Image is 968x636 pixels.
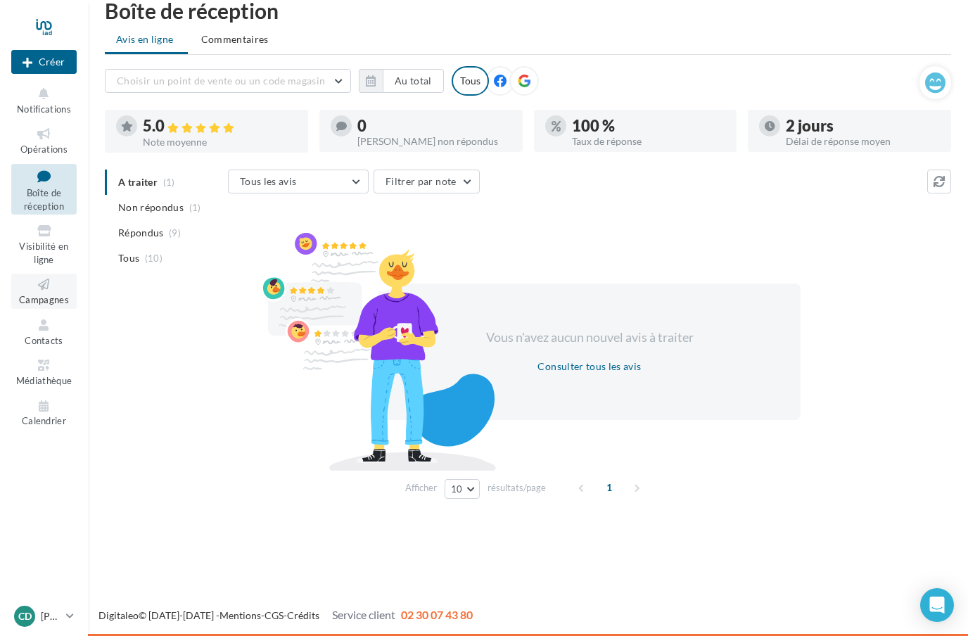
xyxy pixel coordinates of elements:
span: Non répondus [118,201,184,215]
a: Médiathèque [11,355,77,389]
a: CGS [265,609,284,621]
span: (1) [189,202,201,213]
div: Note moyenne [143,137,297,147]
a: Boîte de réception [11,164,77,215]
span: Contacts [25,335,63,346]
div: [PERSON_NAME] non répondus [357,136,511,146]
button: Filtrer par note [374,170,480,193]
span: (9) [169,227,181,238]
button: Au total [359,69,444,93]
span: Visibilité en ligne [19,241,68,265]
div: Délai de réponse moyen [786,136,940,146]
div: Open Intercom Messenger [920,588,954,622]
button: Choisir un point de vente ou un code magasin [105,69,351,93]
a: Campagnes [11,274,77,308]
span: Commentaires [201,32,269,46]
span: Afficher [405,481,437,495]
p: [PERSON_NAME] [41,609,60,623]
span: © [DATE]-[DATE] - - - [98,609,473,621]
div: 100 % [572,118,726,134]
button: Au total [383,69,444,93]
div: Vous n'avez aucun nouvel avis à traiter [469,329,711,347]
a: Contacts [11,314,77,349]
span: Cd [18,609,32,623]
a: Digitaleo [98,609,139,621]
a: Cd [PERSON_NAME] [11,603,77,630]
span: Médiathèque [16,375,72,386]
span: Service client [332,608,395,621]
span: résultats/page [488,481,546,495]
span: Boîte de réception [24,187,64,212]
div: Tous [452,66,489,96]
a: Crédits [287,609,319,621]
button: Consulter tous les avis [532,358,647,375]
a: Mentions [219,609,261,621]
span: Calendrier [22,416,66,427]
a: 02 30 07 43 80 [401,608,473,621]
span: Notifications [17,103,71,115]
div: Taux de réponse [572,136,726,146]
a: Opérations [11,123,77,158]
span: Opérations [20,144,68,155]
div: 5.0 [143,118,297,134]
button: Notifications [11,83,77,117]
div: 2 jours [786,118,940,134]
span: Tous [118,251,139,265]
span: Campagnes [19,294,69,305]
a: Visibilité en ligne [11,220,77,268]
span: 10 [451,483,463,495]
span: Choisir un point de vente ou un code magasin [117,75,325,87]
span: 1 [598,476,620,499]
button: Créer [11,50,77,74]
span: Tous les avis [240,175,297,187]
span: Répondus [118,226,164,240]
span: (10) [145,253,163,264]
button: 10 [445,479,480,499]
div: Nouvelle campagne [11,50,77,74]
button: Tous les avis [228,170,369,193]
a: Calendrier [11,395,77,430]
div: 0 [357,118,511,134]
